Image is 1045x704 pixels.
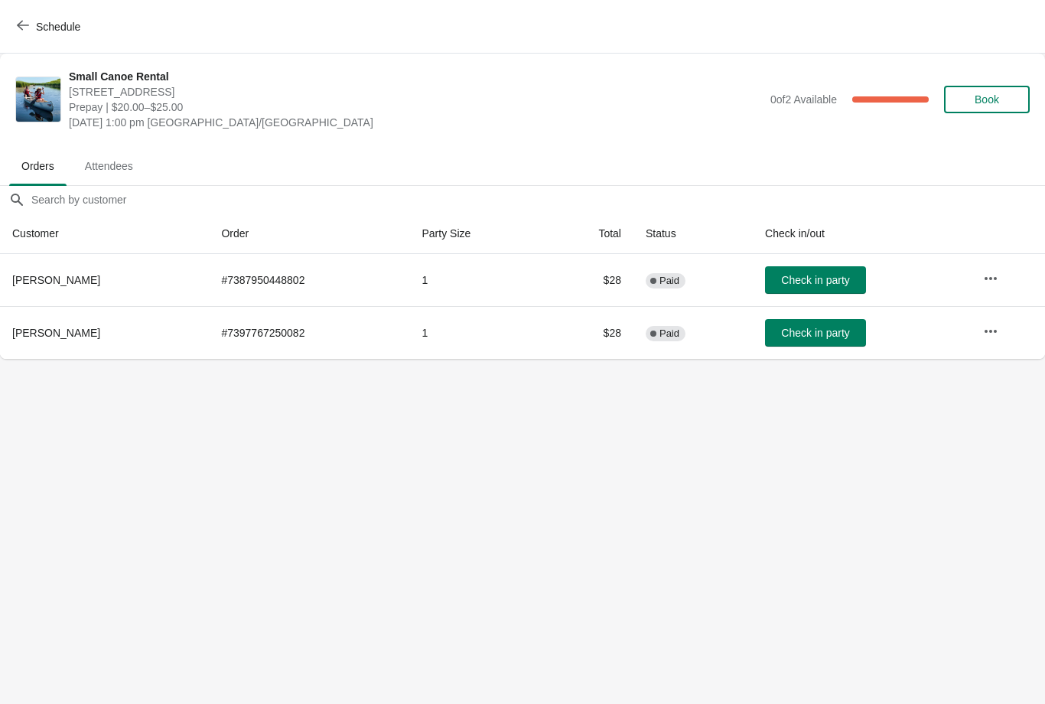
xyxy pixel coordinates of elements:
[69,84,763,99] span: [STREET_ADDRESS]
[69,69,763,84] span: Small Canoe Rental
[73,152,145,180] span: Attendees
[8,13,93,41] button: Schedule
[31,186,1045,213] input: Search by customer
[69,115,763,130] span: [DATE] 1:00 pm [GEOGRAPHIC_DATA]/[GEOGRAPHIC_DATA]
[410,213,546,254] th: Party Size
[765,266,866,294] button: Check in party
[781,327,849,339] span: Check in party
[9,152,67,180] span: Orders
[410,306,546,359] td: 1
[633,213,753,254] th: Status
[975,93,999,106] span: Book
[209,213,409,254] th: Order
[546,306,633,359] td: $28
[546,213,633,254] th: Total
[12,327,100,339] span: [PERSON_NAME]
[410,254,546,306] td: 1
[659,275,679,287] span: Paid
[781,274,849,286] span: Check in party
[209,306,409,359] td: # 7397767250082
[36,21,80,33] span: Schedule
[16,77,60,122] img: Small Canoe Rental
[753,213,971,254] th: Check in/out
[765,319,866,347] button: Check in party
[944,86,1030,113] button: Book
[770,93,837,106] span: 0 of 2 Available
[546,254,633,306] td: $28
[69,99,763,115] span: Prepay | $20.00–$25.00
[659,328,679,340] span: Paid
[209,254,409,306] td: # 7387950448802
[12,274,100,286] span: [PERSON_NAME]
